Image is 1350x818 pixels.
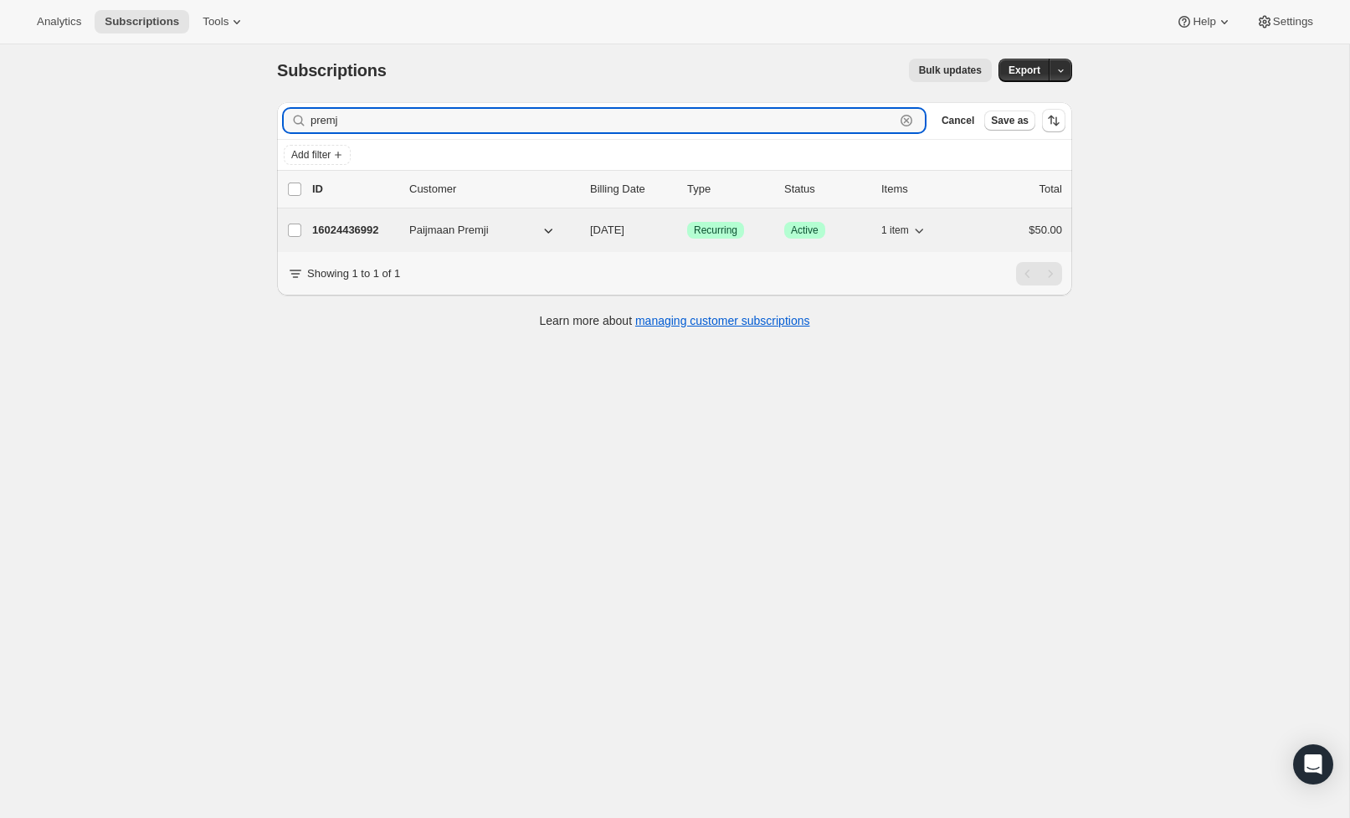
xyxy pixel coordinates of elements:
span: Paijmaan Premji [409,222,489,239]
button: Add filter [284,145,351,165]
div: IDCustomerBilling DateTypeStatusItemsTotal [312,181,1062,198]
p: ID [312,181,396,198]
span: Settings [1273,15,1313,28]
button: Subscriptions [95,10,189,33]
p: 16024436992 [312,222,396,239]
span: [DATE] [590,224,624,236]
button: 1 item [881,219,927,242]
div: Items [881,181,965,198]
input: Filter subscribers [311,109,895,132]
button: Cancel [935,111,981,131]
button: Export [998,59,1050,82]
button: Save as [984,111,1035,131]
nav: Pagination [1016,262,1062,286]
div: Type [687,181,771,198]
button: Tools [192,10,255,33]
span: Save as [991,114,1029,127]
span: 1 item [881,224,909,237]
a: managing customer subscriptions [635,314,810,327]
span: Bulk updates [919,64,982,77]
span: Recurring [694,224,737,237]
button: Sort the results [1042,109,1065,132]
span: Cancel [942,114,974,127]
button: Bulk updates [909,59,992,82]
p: Total [1039,181,1062,198]
button: Paijmaan Premji [399,217,567,244]
span: Active [791,224,819,237]
p: Billing Date [590,181,674,198]
span: Analytics [37,15,81,28]
p: Customer [409,181,577,198]
p: Status [784,181,868,198]
div: 16024436992Paijmaan Premji[DATE]SuccessRecurringSuccessActive1 item$50.00 [312,219,1062,242]
span: Export [1009,64,1040,77]
button: Clear [898,112,915,129]
span: Subscriptions [277,61,387,80]
button: Analytics [27,10,91,33]
span: Subscriptions [105,15,179,28]
span: Add filter [291,148,331,162]
span: Help [1193,15,1215,28]
div: Open Intercom Messenger [1293,744,1333,785]
span: $50.00 [1029,224,1062,236]
button: Settings [1246,10,1323,33]
button: Help [1166,10,1242,33]
span: Tools [203,15,228,28]
p: Learn more about [540,312,810,329]
p: Showing 1 to 1 of 1 [307,265,400,282]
